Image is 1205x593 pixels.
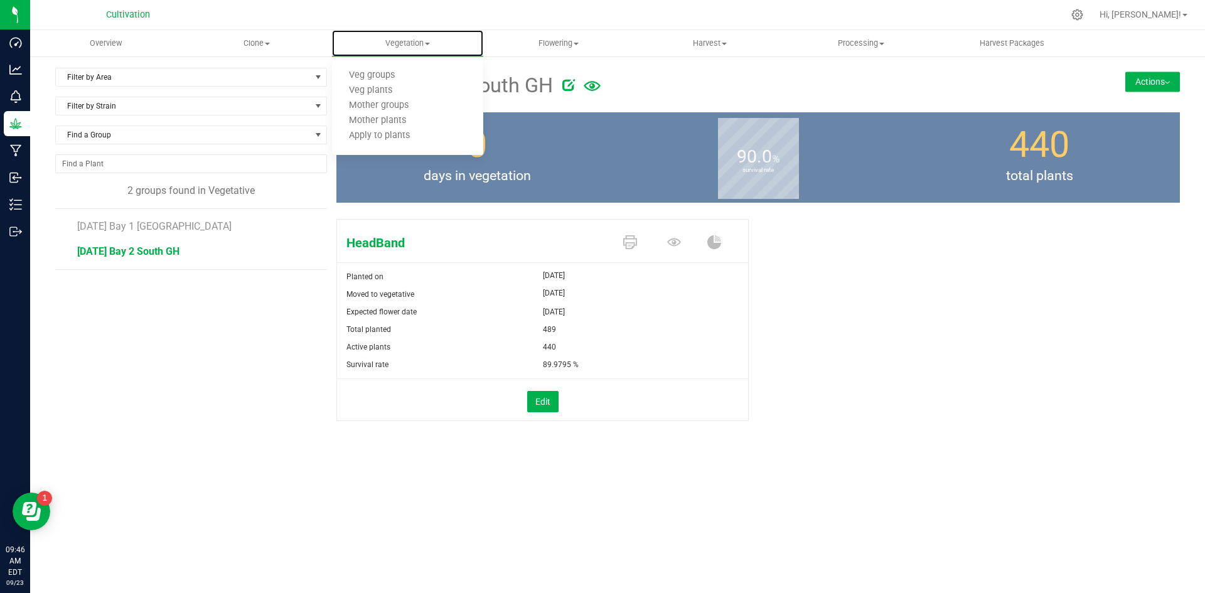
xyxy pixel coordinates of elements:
[77,220,232,232] span: [DATE] Bay 1 [GEOGRAPHIC_DATA]
[9,117,22,130] inline-svg: Grow
[543,303,565,321] span: [DATE]
[9,90,22,103] inline-svg: Monitoring
[346,101,1030,112] p: [GEOGRAPHIC_DATA]-102
[346,290,414,299] span: Moved to vegetative
[627,112,889,203] group-info-box: Survival rate
[543,321,556,338] span: 489
[1125,72,1180,92] button: Actions
[543,338,556,356] span: 440
[73,38,139,49] span: Overview
[786,38,936,49] span: Processing
[56,68,311,86] span: Filter by Area
[484,38,634,49] span: Flowering
[9,63,22,76] inline-svg: Analytics
[332,100,426,111] span: Mother groups
[6,578,24,587] p: 09/23
[635,38,785,49] span: Harvest
[936,30,1088,56] a: Harvest Packages
[785,30,936,56] a: Processing
[899,166,1180,186] span: total plants
[483,30,635,56] a: Flowering
[337,233,611,252] span: HeadBand
[346,325,391,334] span: Total planted
[9,144,22,157] inline-svg: Manufacturing
[346,272,383,281] span: Planted on
[543,356,579,373] span: 89.9795 %
[332,131,427,141] span: Apply to plants
[718,114,799,227] b: survival rate
[336,166,618,186] span: days in vegetation
[908,112,1170,203] group-info-box: Total number of plants
[56,97,311,115] span: Filter by Strain
[635,30,786,56] a: Harvest
[9,198,22,211] inline-svg: Inventory
[346,343,390,351] span: Active plants
[346,112,608,203] group-info-box: Days in vegetation
[181,30,333,56] a: Clone
[543,286,565,301] span: [DATE]
[6,544,24,578] p: 09:46 AM EDT
[1100,9,1181,19] span: Hi, [PERSON_NAME]!
[13,493,50,530] iframe: Resource center
[56,155,326,173] input: NO DATA FOUND
[9,225,22,238] inline-svg: Outbound
[332,38,483,49] span: Vegetation
[527,391,559,412] button: Edit
[963,38,1061,49] span: Harvest Packages
[77,245,179,257] span: [DATE] Bay 2 South GH
[311,68,326,86] span: select
[346,360,388,369] span: Survival rate
[9,36,22,49] inline-svg: Dashboard
[55,183,327,198] div: 2 groups found in Vegetative
[1009,124,1069,166] span: 440
[182,38,332,49] span: Clone
[346,307,417,316] span: Expected flower date
[332,115,423,126] span: Mother plants
[37,491,52,506] iframe: Resource center unread badge
[332,30,483,56] a: Vegetation Veg groups Veg plants Mother groups Mother plants Apply to plants
[543,268,565,283] span: [DATE]
[332,85,409,96] span: Veg plants
[30,30,181,56] a: Overview
[332,70,412,81] span: Veg groups
[106,9,150,20] span: Cultivation
[1069,9,1085,21] div: Manage settings
[9,171,22,184] inline-svg: Inbound
[56,126,311,144] span: Find a Group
